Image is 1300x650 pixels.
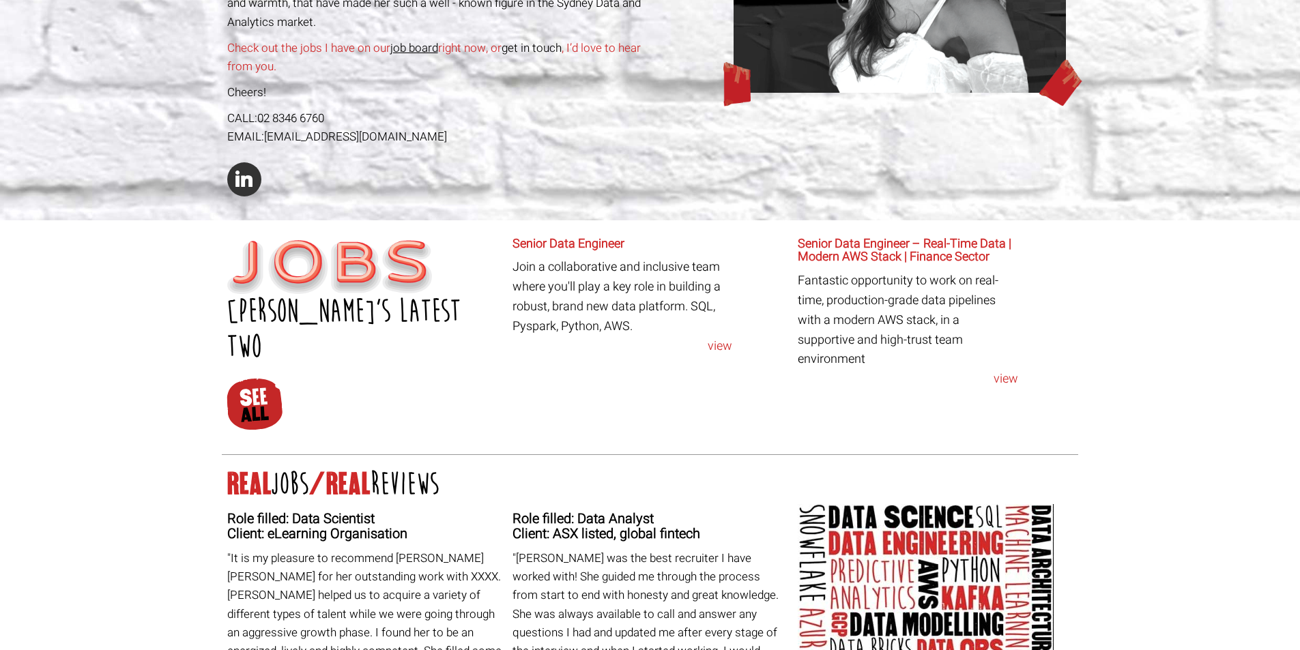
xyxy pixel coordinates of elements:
div: EMAIL: [227,128,646,146]
div: CALL: [227,109,646,128]
h4: Role filled: Data Scientist Client: eLearning Organisation [227,512,502,542]
img: Jobs [227,240,432,295]
img: See All Jobs [225,377,283,432]
h2: [PERSON_NAME]’s latest two [227,294,502,365]
span: jobs [272,467,309,502]
article: Join a collaborative and inclusive team where you'll play a key role in building a robust, brand ... [512,237,733,357]
a: [EMAIL_ADDRESS][DOMAIN_NAME] [264,128,447,145]
h6: Senior Data Engineer [512,237,733,251]
p: Cheers! [227,83,646,102]
p: Check out the jobs I have on our right now, or , I’d love to hear from you. [227,39,646,76]
article: Fantastic opportunity to work on real-time, production-grade data pipelines with a modern AWS sta... [798,237,1018,389]
a: view [798,370,1018,389]
h4: Role filled: Data Analyst Client: ASX listed, global fintech [512,512,788,542]
a: 02 8346 6760 [257,110,324,127]
span: reviews [371,467,439,502]
h2: real /real [227,472,1073,497]
a: get in touch [502,40,562,57]
h6: Senior Data Engineer – Real-Time Data | Modern AWS Stack | Finance Sector [798,237,1018,265]
a: view [512,337,733,357]
a: job board [390,40,438,57]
